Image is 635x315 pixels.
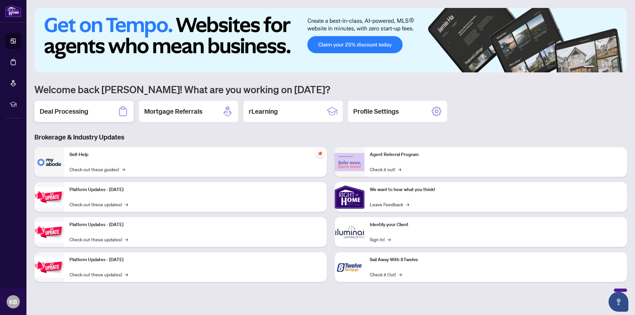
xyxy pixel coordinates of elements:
[125,201,128,208] span: →
[583,66,594,68] button: 1
[144,107,202,116] h2: Mortgage Referrals
[69,221,321,228] p: Platform Updates - [DATE]
[125,271,128,278] span: →
[607,66,610,68] button: 4
[69,151,321,158] p: Self-Help
[335,252,364,282] img: Sail Away With 8Twelve
[34,8,627,72] img: Slide 0
[5,5,21,17] img: logo
[34,133,627,142] h3: Brokerage & Industry Updates
[370,221,622,228] p: Identify your Client
[249,107,278,116] h2: rLearning
[370,271,402,278] a: Check it Out!→
[370,236,391,243] a: Sign In!→
[602,66,605,68] button: 3
[398,166,401,173] span: →
[316,150,324,158] span: pushpin
[34,83,627,96] h1: Welcome back [PERSON_NAME]! What are you working on [DATE]?
[370,256,622,263] p: Sail Away With 8Twelve
[34,187,64,208] img: Platform Updates - July 21, 2025
[609,292,628,312] button: Open asap
[69,166,125,173] a: Check out these guides!→
[34,222,64,243] img: Platform Updates - July 8, 2025
[353,107,399,116] h2: Profile Settings
[122,166,125,173] span: →
[613,66,615,68] button: 5
[34,147,64,177] img: Self-Help
[69,236,128,243] a: Check out these updates!→
[40,107,88,116] h2: Deal Processing
[69,186,321,193] p: Platform Updates - [DATE]
[406,201,409,208] span: →
[597,66,599,68] button: 2
[370,166,401,173] a: Check it out!→
[125,236,128,243] span: →
[9,297,17,306] span: KB
[69,201,128,208] a: Check out these updates!→
[618,66,620,68] button: 6
[69,271,128,278] a: Check out these updates!→
[335,217,364,247] img: Identify your Client
[399,271,402,278] span: →
[370,201,409,208] a: Leave Feedback→
[387,236,391,243] span: →
[69,256,321,263] p: Platform Updates - [DATE]
[370,151,622,158] p: Agent Referral Program
[370,186,622,193] p: We want to hear what you think!
[34,257,64,278] img: Platform Updates - June 23, 2025
[335,182,364,212] img: We want to hear what you think!
[335,153,364,171] img: Agent Referral Program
